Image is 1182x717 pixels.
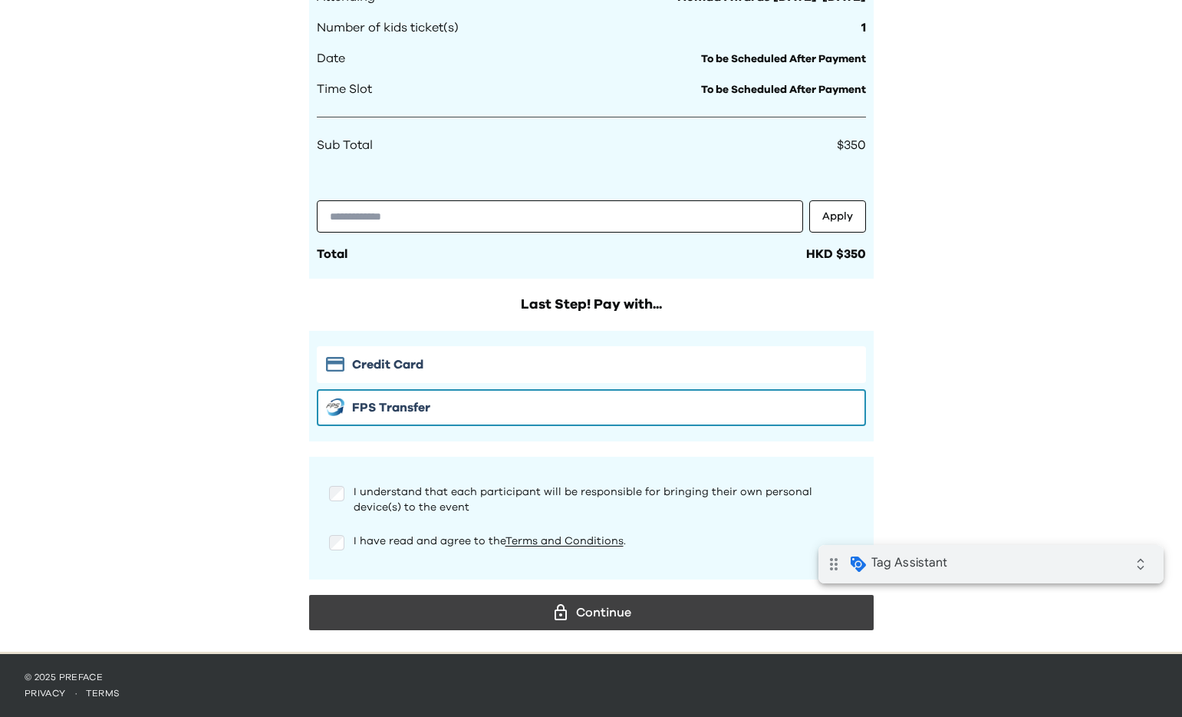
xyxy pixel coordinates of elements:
[317,49,345,68] span: Date
[317,389,866,426] button: FPS iconFPS Transfer
[309,595,874,630] button: Continue
[317,248,347,260] span: Total
[317,18,459,37] span: Number of kids ticket(s)
[86,689,120,698] a: terms
[806,245,866,263] div: HKD $350
[309,294,874,316] h2: Last Step! Pay with...
[25,671,1157,683] p: © 2025 Preface
[321,601,861,624] div: Continue
[354,487,812,513] span: I understand that each participant will be responsible for bringing their own personal device(s) ...
[307,4,337,35] i: Collapse debug badge
[505,536,624,547] a: Terms and Conditions
[352,355,423,374] span: Credit Card
[701,54,866,64] span: To be Scheduled After Payment
[701,84,866,95] span: To be Scheduled After Payment
[326,398,344,416] img: FPS icon
[53,10,129,25] span: Tag Assistant
[861,18,866,37] span: 1
[354,536,626,547] span: I have read and agree to the .
[317,136,373,154] span: Sub Total
[66,689,86,698] span: ·
[809,200,866,233] button: Apply
[317,80,372,98] span: Time Slot
[326,357,344,372] img: Stripe icon
[837,139,866,151] span: $350
[352,398,430,417] span: FPS Transfer
[25,689,66,698] a: privacy
[317,346,866,383] button: Stripe iconCredit Card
